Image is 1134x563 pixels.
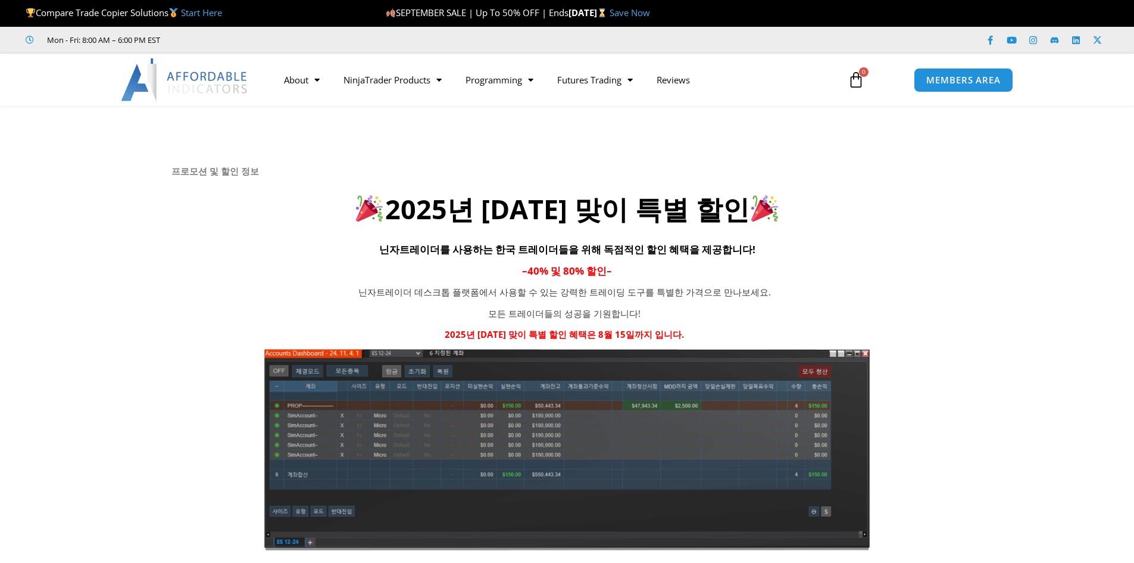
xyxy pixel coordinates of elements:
[386,7,568,18] span: SEPTEMBER SALE | Up To 50% OFF | Ends
[272,66,332,94] a: About
[181,7,222,18] a: Start Here
[830,63,882,97] a: 0
[320,284,810,301] p: 닌자트레이더 데스크톱 플랫폼에서 사용할 수 있는 강력한 트레이딩 도구를 특별한 가격으로 만나보세요.
[272,66,834,94] nav: Menu
[332,66,454,94] a: NinjaTrader Products
[171,192,963,227] h2: 2025년 [DATE] 맞이 특별 할인
[607,264,612,278] span: –
[610,7,650,18] a: Save Now
[751,195,778,222] img: 🎉
[177,34,355,46] iframe: Customer reviews powered by Trustpilot
[26,8,35,17] img: 🏆
[568,7,610,18] strong: [DATE]
[320,306,810,322] p: 모든 트레이더들의 성공을 기원합니다!
[386,8,395,17] img: 🍂
[545,66,645,94] a: Futures Trading
[171,166,963,177] h6: 프로모션 및 할인 정보
[445,328,684,340] strong: 2025년 [DATE] 맞이 특별 할인 혜택은 8월 15일까지 입니다.
[645,66,702,94] a: Reviews
[522,264,527,278] span: –
[356,195,383,222] img: 🎉
[926,76,1001,85] span: MEMBERS AREA
[914,68,1013,92] a: MEMBERS AREA
[598,8,607,17] img: ⌛
[44,33,160,47] span: Mon - Fri: 8:00 AM – 6:00 PM EST
[859,67,869,77] span: 0
[169,8,178,17] img: 🥇
[527,264,607,278] span: 40% 및 80% 할인
[121,58,249,101] img: LogoAI | Affordable Indicators – NinjaTrader
[379,242,755,256] span: 닌자트레이더를 사용하는 한국 트레이더들을 위해 독점적인 할인 혜택을 제공합니다!
[454,66,545,94] a: Programming
[262,347,871,551] img: KoreanTranslation | Affordable Indicators – NinjaTrader
[26,7,222,18] span: Compare Trade Copier Solutions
